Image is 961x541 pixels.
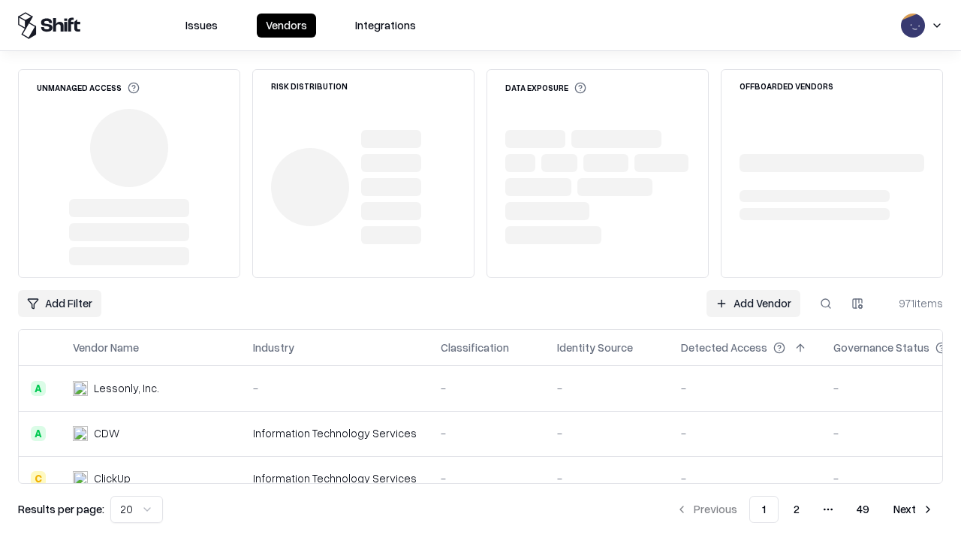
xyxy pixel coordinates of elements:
[73,426,88,441] img: CDW
[73,381,88,396] img: Lessonly, Inc.
[253,470,417,486] div: Information Technology Services
[94,425,119,441] div: CDW
[740,82,833,90] div: Offboarded Vendors
[253,380,417,396] div: -
[441,470,533,486] div: -
[346,14,425,38] button: Integrations
[681,380,809,396] div: -
[884,496,943,523] button: Next
[833,340,929,355] div: Governance Status
[441,380,533,396] div: -
[706,290,800,317] a: Add Vendor
[557,470,657,486] div: -
[271,82,348,90] div: Risk Distribution
[749,496,779,523] button: 1
[557,425,657,441] div: -
[557,380,657,396] div: -
[557,340,633,355] div: Identity Source
[253,340,294,355] div: Industry
[681,340,767,355] div: Detected Access
[681,425,809,441] div: -
[73,340,139,355] div: Vendor Name
[782,496,812,523] button: 2
[667,496,943,523] nav: pagination
[441,340,509,355] div: Classification
[845,496,881,523] button: 49
[441,425,533,441] div: -
[73,471,88,486] img: ClickUp
[31,426,46,441] div: A
[94,380,159,396] div: Lessonly, Inc.
[253,425,417,441] div: Information Technology Services
[18,290,101,317] button: Add Filter
[94,470,131,486] div: ClickUp
[31,471,46,486] div: C
[883,295,943,311] div: 971 items
[505,82,586,94] div: Data Exposure
[681,470,809,486] div: -
[37,82,140,94] div: Unmanaged Access
[176,14,227,38] button: Issues
[31,381,46,396] div: A
[257,14,316,38] button: Vendors
[18,501,104,517] p: Results per page:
